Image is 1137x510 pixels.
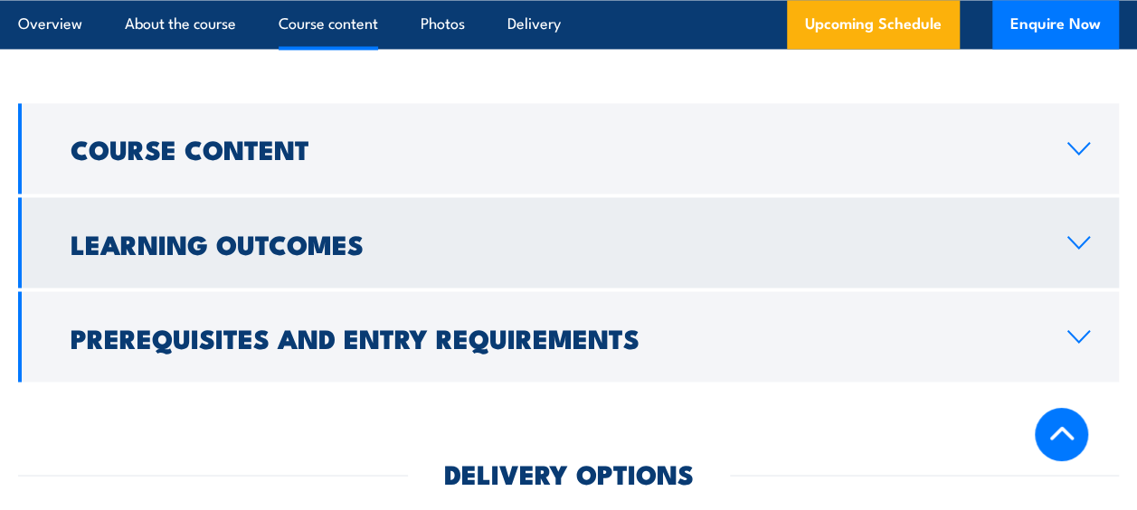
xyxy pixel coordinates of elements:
h2: Course Content [71,137,1038,160]
a: Course Content [18,103,1119,194]
a: Learning Outcomes [18,197,1119,288]
h2: Prerequisites and Entry Requirements [71,325,1038,348]
h2: DELIVERY OPTIONS [444,460,694,484]
a: Prerequisites and Entry Requirements [18,291,1119,382]
h2: Learning Outcomes [71,231,1038,254]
